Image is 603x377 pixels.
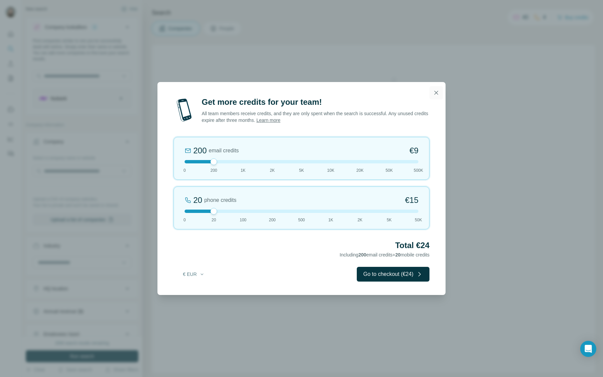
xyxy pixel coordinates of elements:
[580,341,596,357] div: Open Intercom Messenger
[174,97,195,124] img: mobile-phone
[193,195,202,206] div: 20
[357,267,429,282] button: Go to checkout (€24)
[193,145,207,156] div: 200
[209,147,239,155] span: email credits
[395,252,401,257] span: 20
[174,240,429,251] h2: Total €24
[178,268,209,280] button: € EUR
[415,217,422,223] span: 50K
[298,217,305,223] span: 500
[405,195,418,206] span: €15
[327,167,334,173] span: 10K
[356,167,363,173] span: 20K
[358,252,366,257] span: 200
[409,145,418,156] span: €9
[340,252,429,257] span: Including email credits + mobile credits
[387,217,392,223] span: 5K
[270,167,275,173] span: 2K
[204,196,237,204] span: phone credits
[212,217,216,223] span: 20
[241,167,246,173] span: 1K
[184,217,186,223] span: 0
[184,167,186,173] span: 0
[414,167,423,173] span: 500K
[210,167,217,173] span: 200
[299,167,304,173] span: 5K
[269,217,276,223] span: 200
[256,118,280,123] a: Learn more
[202,110,429,124] p: All team members receive credits, and they are only spent when the search is successful. Any unus...
[386,167,393,173] span: 50K
[357,217,362,223] span: 2K
[328,217,333,223] span: 1K
[240,217,246,223] span: 100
